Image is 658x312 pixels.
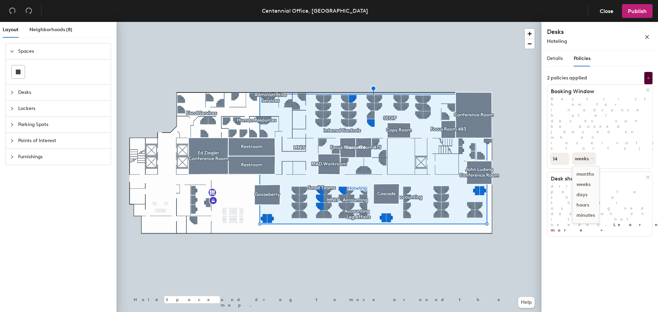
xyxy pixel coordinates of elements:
span: close [645,35,649,39]
span: collapsed [10,155,14,159]
span: Close [600,8,613,14]
span: expanded [10,49,14,53]
div: minutes [572,210,599,221]
span: Publish [628,8,647,14]
span: Points of Interest [18,133,107,149]
span: undo [9,7,16,14]
div: 2 policies applied [547,75,587,81]
span: collapsed [10,107,14,111]
button: weeks [572,152,596,165]
h1: Booking Window [547,88,646,95]
span: Parking Spots [18,117,107,133]
div: hours [572,200,599,210]
button: Redo (⌘ + ⇧ + Z) [22,4,36,18]
button: Help [518,297,535,308]
button: Close [594,4,619,18]
span: Policies [574,55,590,61]
span: Hoteling [547,38,567,44]
h4: Desks [547,27,622,36]
span: collapsed [10,123,14,127]
h1: Desk sharing [547,175,646,182]
div: weeks [572,179,599,190]
button: Undo (⌘ + Z) [5,4,19,18]
span: Furnishings [18,149,107,165]
span: Spaces [18,43,107,59]
span: collapsed [10,139,14,143]
span: Layout [3,27,19,33]
span: Details [547,55,563,61]
span: Neighborhoods (8) [29,27,72,33]
button: Publish [622,4,653,18]
div: days [572,190,599,200]
p: Restrict how far in advance hotel desks can be booked (based on when reservation starts). [547,96,652,151]
span: collapsed [10,90,14,95]
div: months [572,169,599,179]
span: Lockers [18,101,107,116]
div: Centennial Office, [GEOGRAPHIC_DATA] [262,7,368,15]
span: Desks [18,85,107,100]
